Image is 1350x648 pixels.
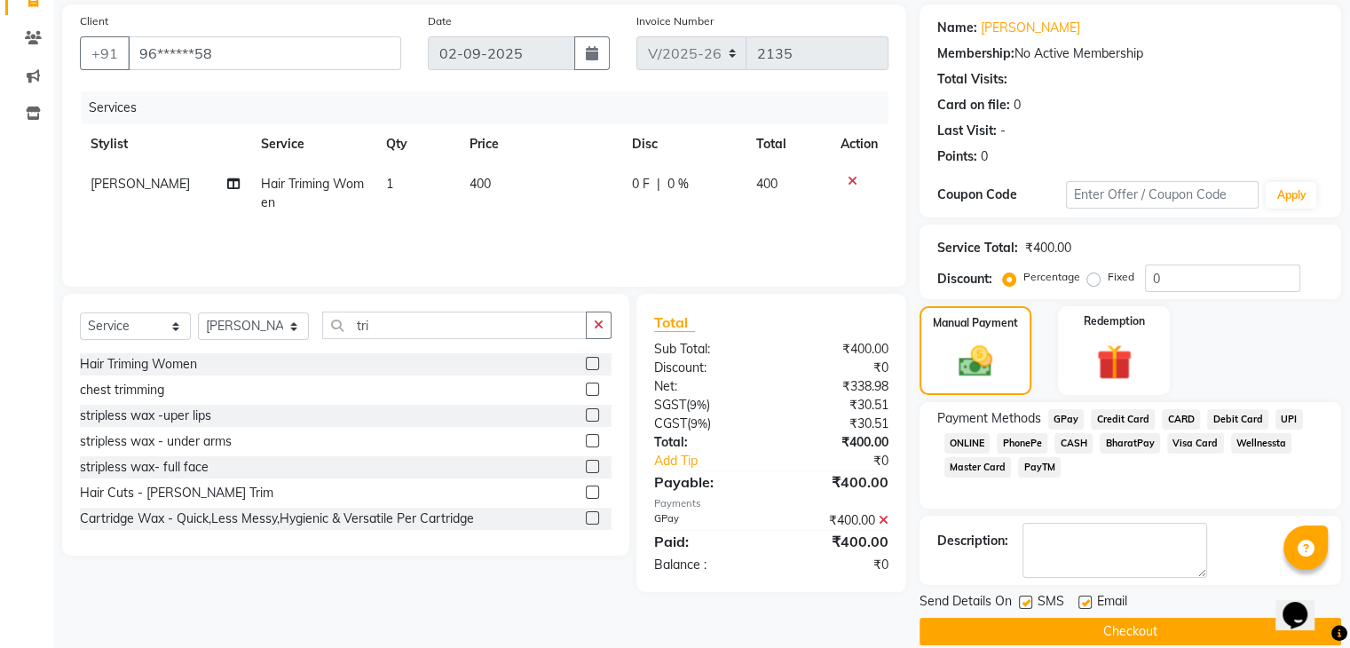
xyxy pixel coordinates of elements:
div: Last Visit: [937,122,997,140]
label: Invoice Number [636,13,714,29]
div: stripless wax -uper lips [80,407,211,425]
div: stripless wax- full face [80,458,209,477]
div: Membership: [937,44,1014,63]
span: Debit Card [1207,409,1268,430]
div: Balance : [641,556,771,574]
div: 0 [1014,96,1021,115]
label: Percentage [1023,269,1080,285]
span: Total [654,313,695,332]
div: ₹400.00 [1025,239,1071,257]
span: 1 [386,176,393,192]
span: CASH [1054,433,1093,454]
a: [PERSON_NAME] [981,19,1080,37]
button: Checkout [920,618,1341,645]
div: ₹400.00 [771,340,902,359]
span: Payment Methods [937,409,1041,428]
span: | [657,175,660,194]
label: Date [428,13,452,29]
label: Manual Payment [933,315,1018,331]
div: Payable: [641,471,771,493]
div: Points: [937,147,977,166]
th: Stylist [80,124,250,164]
div: Hair Triming Women [80,355,197,374]
span: Send Details On [920,592,1012,614]
span: 0 F [632,175,650,194]
th: Disc [621,124,746,164]
div: ₹400.00 [771,433,902,452]
label: Redemption [1084,313,1145,329]
div: ₹400.00 [771,531,902,552]
th: Service [250,124,375,164]
div: Service Total: [937,239,1018,257]
div: ₹30.51 [771,396,902,415]
div: ₹0 [793,452,901,470]
span: SMS [1038,592,1064,614]
span: Wellnessta [1231,433,1292,454]
span: PayTM [1018,457,1061,478]
div: Cartridge Wax - Quick,Less Messy,Hygienic & Versatile Per Cartridge [80,510,474,528]
div: Description: [937,532,1008,550]
input: Search by Name/Mobile/Email/Code [128,36,401,70]
div: stripless wax - under arms [80,432,232,451]
div: ₹0 [771,359,902,377]
th: Price [459,124,621,164]
span: CARD [1162,409,1200,430]
img: _gift.svg [1086,340,1143,384]
span: 400 [470,176,491,192]
span: [PERSON_NAME] [91,176,190,192]
div: Discount: [937,270,992,288]
span: Master Card [944,457,1012,478]
button: Apply [1266,182,1316,209]
div: Net: [641,377,771,396]
div: Payments [654,496,888,511]
input: Search or Scan [322,312,587,339]
span: Hair Triming Women [261,176,364,210]
img: _cash.svg [948,342,1003,381]
span: SGST [654,397,686,413]
div: No Active Membership [937,44,1323,63]
label: Fixed [1108,269,1134,285]
span: PhonePe [997,433,1047,454]
span: 9% [691,416,707,431]
div: Coupon Code [937,186,1066,204]
div: chest trimming [80,381,164,399]
div: - [1000,122,1006,140]
span: CGST [654,415,687,431]
div: Total: [641,433,771,452]
th: Action [830,124,888,164]
div: ₹338.98 [771,377,902,396]
th: Qty [375,124,459,164]
label: Client [80,13,108,29]
span: 9% [690,398,707,412]
input: Enter Offer / Coupon Code [1066,181,1259,209]
button: +91 [80,36,130,70]
a: Add Tip [641,452,793,470]
div: Hair Cuts - [PERSON_NAME] Trim [80,484,273,502]
span: GPay [1048,409,1085,430]
div: Total Visits: [937,70,1007,89]
div: ( ) [641,396,771,415]
div: 0 [981,147,988,166]
div: Sub Total: [641,340,771,359]
div: Paid: [641,531,771,552]
div: Name: [937,19,977,37]
div: GPay [641,511,771,530]
div: Services [82,91,902,124]
span: BharatPay [1100,433,1160,454]
span: 0 % [667,175,689,194]
th: Total [746,124,830,164]
div: ₹30.51 [771,415,902,433]
div: ₹400.00 [771,511,902,530]
span: Visa Card [1167,433,1224,454]
span: ONLINE [944,433,991,454]
span: UPI [1275,409,1303,430]
div: Discount: [641,359,771,377]
span: Email [1097,592,1127,614]
iframe: chat widget [1275,577,1332,630]
span: 400 [756,176,778,192]
div: ₹0 [771,556,902,574]
div: Card on file: [937,96,1010,115]
div: ( ) [641,415,771,433]
div: ₹400.00 [771,471,902,493]
span: Credit Card [1091,409,1155,430]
